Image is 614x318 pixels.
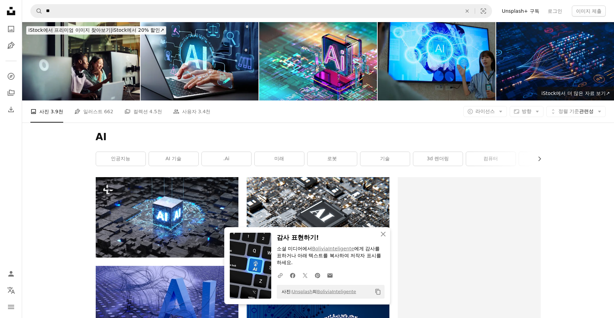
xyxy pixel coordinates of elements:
button: 이미지 제출 [572,6,606,17]
img: AI는 빅 데이터 분석 및 자동화 워크플로우를 지원하여 비즈니스를 위한 신경망 및 데이터 스트림을 보여줍니다. 인공 지능, 기계 학습, 디지털 트랜스포메이션 및 기술 혁신. [496,22,614,100]
span: 방향 [522,108,531,114]
a: 다운로드 내역 [4,103,18,116]
span: 4.5천 [149,108,162,115]
a: 기술 [360,152,410,166]
button: 시각적 검색 [475,4,492,18]
a: Facebook에 공유 [286,268,299,282]
button: 라이선스 [463,106,507,117]
a: 컬렉션 [4,86,18,100]
button: 삭제 [460,4,475,18]
h3: 감사 표현하기! [277,233,385,243]
a: 로그인 / 가입 [4,267,18,281]
img: AI, 인공 지능 개념, 3d 렌더링, 개념적 이미지. [96,177,238,257]
img: businesswoman doing AI presentation [378,22,495,100]
a: 사진 [4,22,18,36]
a: AI 기술 [149,152,198,166]
a: BoliviaInteligente [312,246,354,251]
a: BoliviaInteligente [317,289,356,294]
span: iStock에서 프리미엄 이미지 찾아보기 | [28,27,112,33]
span: 662 [104,108,113,115]
button: Unsplash 검색 [31,4,42,18]
button: 방향 [510,106,544,117]
a: 일러스트 [4,39,18,52]
button: 목록을 오른쪽으로 스크롤 [533,152,541,166]
a: Pinterest에 공유 [311,268,324,282]
a: 로그인 [544,6,566,17]
button: 메뉴 [4,300,18,314]
a: 인공지능 [96,152,145,166]
form: 사이트 전체에서 이미지 찾기 [30,4,492,18]
a: Unsplash+ 구독 [498,6,543,17]
a: 배경 [519,152,568,166]
button: 클립보드에 복사하기 [372,286,384,298]
img: 디지털 추상 CPU. AI - 인공 지능 및 기계 학습 개념 [259,22,377,100]
a: 이메일로 공유에 공유 [324,268,336,282]
button: 언어 [4,283,18,297]
span: 관련성 [558,108,594,115]
a: 3d 렌더링 [413,152,463,166]
span: 사진: 의 [278,286,356,297]
a: 컴퓨터 [466,152,516,166]
img: 문자 A가 위에 있는 컴퓨터 칩 [247,177,389,296]
a: 탐색 [4,69,18,83]
a: 문자 A의 컴퓨터 생성 이미지 [96,302,238,309]
a: iStock에서 프리미엄 이미지 찾아보기|iStock에서 20% 할인↗ [22,22,170,39]
button: 정렬 기준관련성 [546,106,606,117]
span: 정렬 기준 [558,108,579,114]
span: 라이선스 [475,108,495,114]
img: AI 거버넌스 및 반응형 생성형 인공 지능 사용. 규정 준수 전략 및 위험 관리. [141,22,258,100]
span: iStock에서 더 많은 자료 보기 ↗ [541,90,610,96]
a: AI, 인공 지능 개념, 3d 렌더링, 개념적 이미지. [96,214,238,220]
a: 로봇 [308,152,357,166]
a: 사용자 3.4천 [173,100,211,123]
img: 사무실에서 컴퓨터로 함께 작업하는 프로그래머가 프로젝트에 대해 논의하고 있습니다. [22,22,140,100]
a: 일러스트 662 [74,100,113,123]
p: 소셜 미디어에서 에게 감사를 표하거나 아래 텍스트를 복사하여 저작자 표시를 하세요. [277,245,385,266]
a: .ai [202,152,251,166]
span: 3.4천 [198,108,210,115]
a: 미래 [255,152,304,166]
a: iStock에서 더 많은 자료 보기↗ [537,87,614,100]
h1: AI [96,131,541,143]
a: Unsplash [292,289,312,294]
a: Twitter에 공유 [299,268,311,282]
a: 컬렉션 4.5천 [124,100,162,123]
span: iStock에서 20% 할인 ↗ [28,27,164,33]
